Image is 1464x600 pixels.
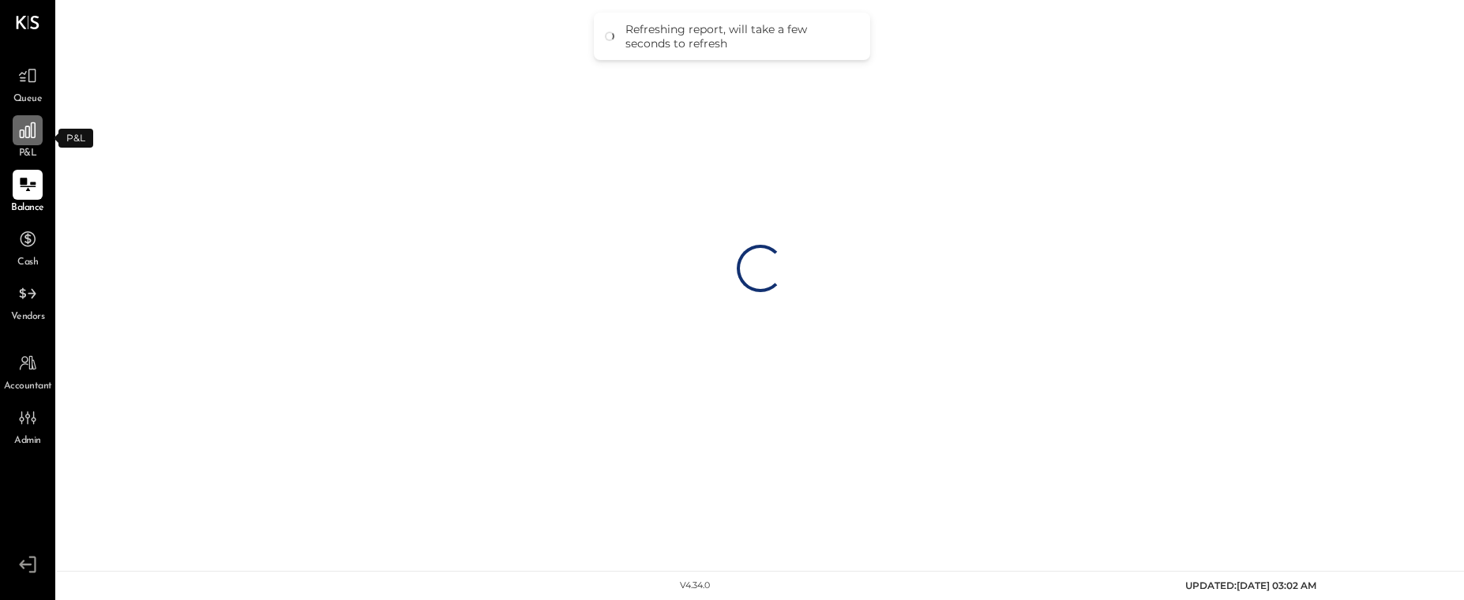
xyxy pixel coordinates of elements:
[1,348,54,394] a: Accountant
[17,256,38,270] span: Cash
[58,129,93,148] div: P&L
[625,22,854,51] div: Refreshing report, will take a few seconds to refresh
[1,115,54,161] a: P&L
[680,579,710,592] div: v 4.34.0
[1,279,54,324] a: Vendors
[1,224,54,270] a: Cash
[1185,579,1316,591] span: UPDATED: [DATE] 03:02 AM
[19,147,37,161] span: P&L
[1,61,54,107] a: Queue
[1,403,54,448] a: Admin
[11,201,44,216] span: Balance
[1,170,54,216] a: Balance
[11,310,45,324] span: Vendors
[14,434,41,448] span: Admin
[13,92,43,107] span: Queue
[4,380,52,394] span: Accountant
